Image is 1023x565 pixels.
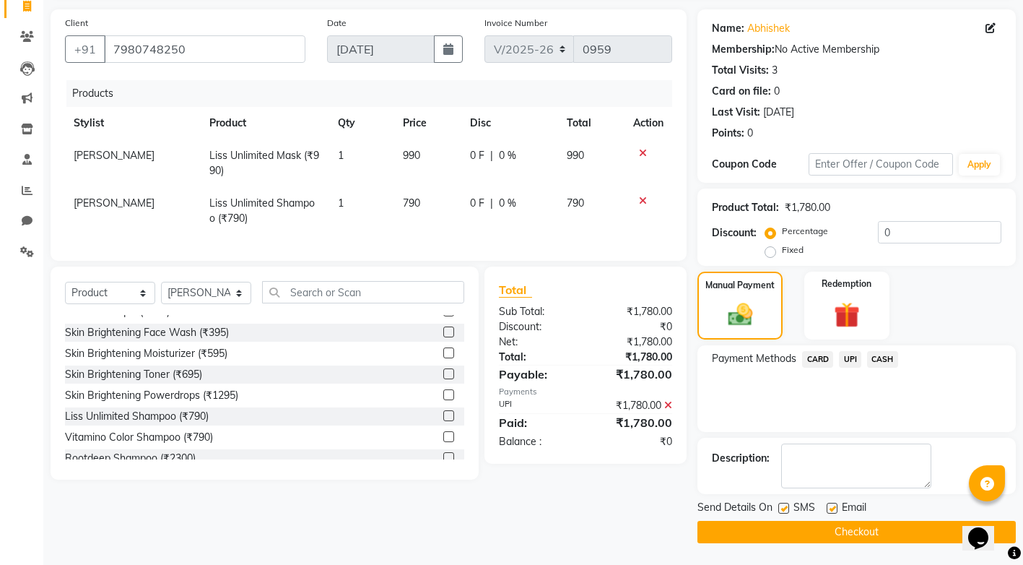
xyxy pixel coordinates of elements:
div: Sub Total: [488,304,585,319]
div: ₹1,780.00 [585,414,683,431]
div: Skin Brightening Powerdrops (₹1295) [65,388,238,403]
button: Checkout [697,521,1016,543]
div: Skin Brightening Face Wash (₹395) [65,325,229,340]
div: Membership: [712,42,775,57]
div: Rootdeep Shampoo (₹2300) [65,451,196,466]
div: No Active Membership [712,42,1001,57]
label: Date [327,17,347,30]
span: 0 % [499,148,516,163]
div: ₹1,780.00 [585,304,683,319]
span: 0 % [499,196,516,211]
span: CARD [802,351,833,368]
label: Client [65,17,88,30]
label: Fixed [782,243,804,256]
span: | [490,196,493,211]
div: ₹1,780.00 [585,335,683,350]
div: Discount: [488,319,585,335]
img: _gift.svg [826,299,868,332]
div: 0 [747,126,753,141]
div: [DATE] [763,105,794,120]
div: Skin Brightening Moisturizer (₹595) [65,346,227,361]
div: Total: [488,350,585,365]
span: Liss Unlimited Shampoo (₹790) [209,197,315,225]
button: +91 [65,35,105,63]
div: UPI [488,398,585,413]
span: [PERSON_NAME] [74,149,154,162]
th: Disc [461,107,558,139]
label: Percentage [782,225,828,238]
div: ₹1,780.00 [585,398,683,413]
th: Price [394,107,461,139]
div: Description: [712,451,770,466]
span: CASH [867,351,898,368]
span: 0 F [470,196,484,211]
div: Payments [499,386,673,398]
div: Vitamino Color Shampoo (₹790) [65,430,213,445]
div: 3 [772,63,778,78]
a: Abhishek [747,21,790,36]
th: Stylist [65,107,201,139]
label: Manual Payment [705,279,775,292]
div: Products [66,80,683,107]
input: Search by Name/Mobile/Email/Code [104,35,305,63]
div: Payable: [488,366,585,383]
div: Product Total: [712,200,779,215]
th: Qty [329,107,395,139]
input: Search or Scan [262,281,464,303]
div: Total Visits: [712,63,769,78]
span: 1 [338,149,344,162]
div: Discount: [712,225,757,241]
span: Payment Methods [712,351,796,366]
div: ₹0 [585,434,683,449]
span: 790 [567,197,584,210]
img: _cash.svg [721,301,760,329]
span: 790 [403,197,420,210]
label: Redemption [822,277,871,290]
span: 0 F [470,148,484,163]
div: ₹0 [585,319,683,335]
div: Balance : [488,434,585,449]
div: Liss Unlimited Shampoo (₹790) [65,409,209,424]
span: Total [499,282,532,298]
span: Liss Unlimited Mask (₹990) [209,149,319,177]
div: ₹1,780.00 [585,366,683,383]
th: Total [558,107,624,139]
th: Action [624,107,672,139]
span: [PERSON_NAME] [74,197,154,210]
div: Coupon Code [712,157,809,172]
input: Enter Offer / Coupon Code [809,153,953,176]
div: 0 [774,84,780,99]
span: UPI [839,351,861,368]
span: | [490,148,493,163]
div: Points: [712,126,744,141]
span: Email [842,500,866,518]
div: Skin Brightening Toner (₹695) [65,367,202,382]
button: Apply [959,154,1000,176]
div: Last Visit: [712,105,760,120]
span: 1 [338,197,344,210]
div: Net: [488,335,585,350]
th: Product [201,107,328,139]
span: Send Details On [697,500,772,518]
span: 990 [567,149,584,162]
div: Paid: [488,414,585,431]
div: Name: [712,21,744,36]
div: Card on file: [712,84,771,99]
span: 990 [403,149,420,162]
iframe: chat widget [962,507,1009,551]
label: Invoice Number [484,17,547,30]
span: SMS [793,500,815,518]
div: ₹1,780.00 [585,350,683,365]
div: ₹1,780.00 [785,200,830,215]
